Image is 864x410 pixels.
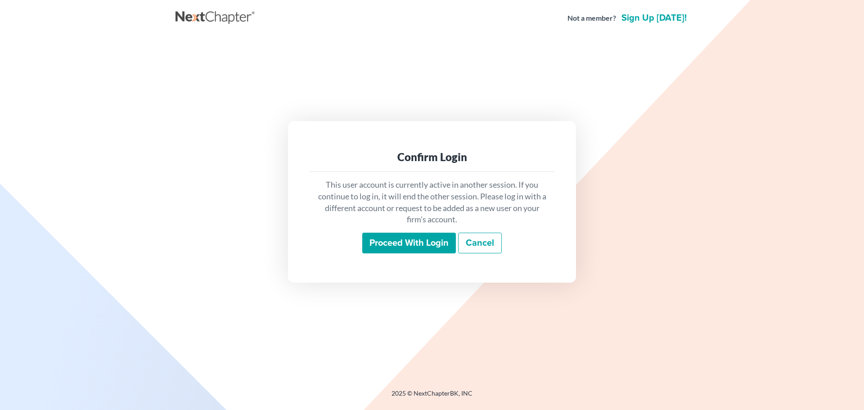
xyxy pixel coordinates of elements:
[317,150,547,164] div: Confirm Login
[175,389,688,405] div: 2025 © NextChapterBK, INC
[567,13,616,23] strong: Not a member?
[362,233,456,253] input: Proceed with login
[317,179,547,225] p: This user account is currently active in another session. If you continue to log in, it will end ...
[620,14,688,23] a: Sign up [DATE]!
[458,233,502,253] a: Cancel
